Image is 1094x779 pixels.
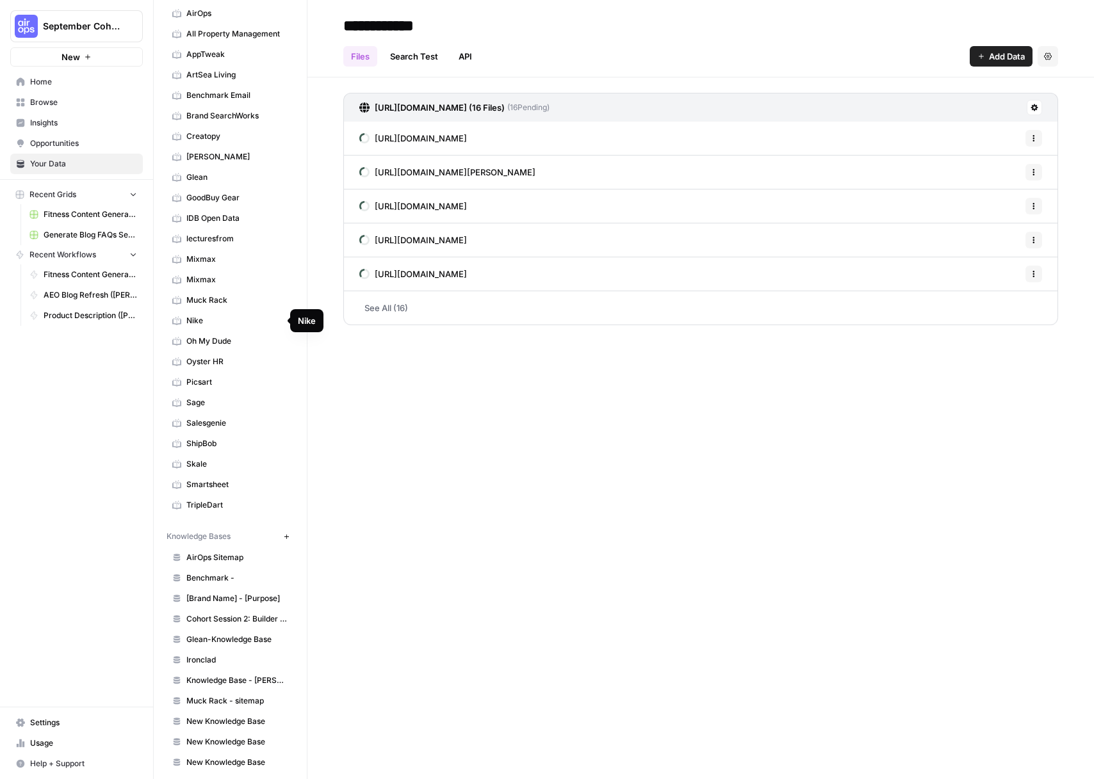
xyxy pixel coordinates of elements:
span: Sage [186,397,288,408]
span: Skale [186,458,288,470]
a: [URL][DOMAIN_NAME] (16 Files)(16Pending) [359,93,550,122]
span: [PERSON_NAME] [186,151,288,163]
a: Home [10,72,143,92]
span: Smartsheet [186,479,288,490]
a: New Knowledge Base [167,732,294,752]
a: Skale [167,454,294,474]
span: Brand SearchWorks [186,110,288,122]
span: Recent Grids [29,189,76,200]
span: Knowledge Base - [PERSON_NAME] [186,675,288,686]
a: TripleDart [167,495,294,515]
span: Settings [30,717,137,728]
span: AirOps Sitemap [186,552,288,563]
span: New Knowledge Base [186,757,288,768]
a: ShipBob [167,433,294,454]
span: Oyster HR [186,356,288,367]
span: AirOps [186,8,288,19]
span: TripleDart [186,499,288,511]
h3: [URL][DOMAIN_NAME] (16 Files) [375,101,505,114]
a: API [451,46,480,67]
a: Creatopy [167,126,294,147]
span: New Knowledge Base [186,736,288,748]
span: ShipBob [186,438,288,449]
a: lecturesfrom [167,229,294,249]
a: AEO Blog Refresh ([PERSON_NAME]) [24,285,143,305]
a: Search Test [382,46,446,67]
span: New [61,51,80,63]
a: Picsart [167,372,294,392]
span: [URL][DOMAIN_NAME] [375,200,467,213]
a: New Knowledge Base [167,711,294,732]
span: All Property Management [186,28,288,40]
span: Mixmax [186,253,288,265]
a: Salesgenie [167,413,294,433]
span: Oh My Dude [186,335,288,347]
a: GoodBuy Gear [167,188,294,208]
a: Insights [10,113,143,133]
img: September Cohort Logo [15,15,38,38]
span: [URL][DOMAIN_NAME] [375,132,467,145]
a: [URL][DOMAIN_NAME][PERSON_NAME] [359,156,535,189]
a: Fitness Content Generator ([PERSON_NAME]) [24,204,143,225]
a: Usage [10,733,143,753]
a: New Knowledge Base [167,752,294,773]
a: Cohort Session 2: Builder Exercise [167,609,294,629]
a: Brand SearchWorks [167,106,294,126]
span: Mixmax [186,274,288,285]
a: Sage [167,392,294,413]
a: ArtSea Living [167,65,294,85]
span: [URL][DOMAIN_NAME] [375,268,467,280]
a: Benchmark Email [167,85,294,106]
span: [URL][DOMAIN_NAME] [375,234,467,246]
span: Home [30,76,137,88]
span: Muck Rack - sitemap [186,695,288,707]
button: Recent Grids [10,185,143,204]
button: Help + Support [10,753,143,774]
a: Your Data [10,154,143,174]
button: Recent Workflows [10,245,143,264]
a: Oyster HR [167,351,294,372]
span: Muck Rack [186,294,288,306]
a: Browse [10,92,143,113]
a: Glean-Knowledge Base [167,629,294,650]
a: [URL][DOMAIN_NAME] [359,223,467,257]
a: AirOps [167,3,294,24]
span: Benchmark Email [186,90,288,101]
span: Usage [30,737,137,749]
a: Smartsheet [167,474,294,495]
span: lecturesfrom [186,233,288,245]
a: Mixmax [167,249,294,269]
span: Recent Workflows [29,249,96,261]
a: Ironclad [167,650,294,670]
span: IDB Open Data [186,213,288,224]
span: Help + Support [30,758,137,769]
a: Product Description ([PERSON_NAME]) [24,305,143,326]
span: Picsart [186,376,288,388]
a: All Property Management [167,24,294,44]
span: Knowledge Bases [167,531,231,542]
a: Glean [167,167,294,188]
span: Browse [30,97,137,108]
a: AirOps Sitemap [167,547,294,568]
a: See All (16) [343,291,1058,325]
span: Glean [186,172,288,183]
a: [URL][DOMAIN_NAME] [359,122,467,155]
a: [Brand Name] - [Purpose] [167,588,294,609]
a: Files [343,46,377,67]
a: Settings [10,712,143,733]
a: Opportunities [10,133,143,154]
span: GoodBuy Gear [186,192,288,204]
span: AppTweak [186,49,288,60]
a: AppTweak [167,44,294,65]
a: Muck Rack - sitemap [167,691,294,711]
span: [URL][DOMAIN_NAME][PERSON_NAME] [375,166,535,179]
a: Fitness Content Generator ([PERSON_NAME]) [24,264,143,285]
button: New [10,47,143,67]
span: Glean-Knowledge Base [186,634,288,645]
span: Fitness Content Generator ([PERSON_NAME]) [44,209,137,220]
div: Nike [298,314,316,327]
span: New Knowledge Base [186,716,288,727]
span: Ironclad [186,654,288,666]
span: [Brand Name] - [Purpose] [186,593,288,604]
span: ( 16 Pending) [505,102,550,113]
